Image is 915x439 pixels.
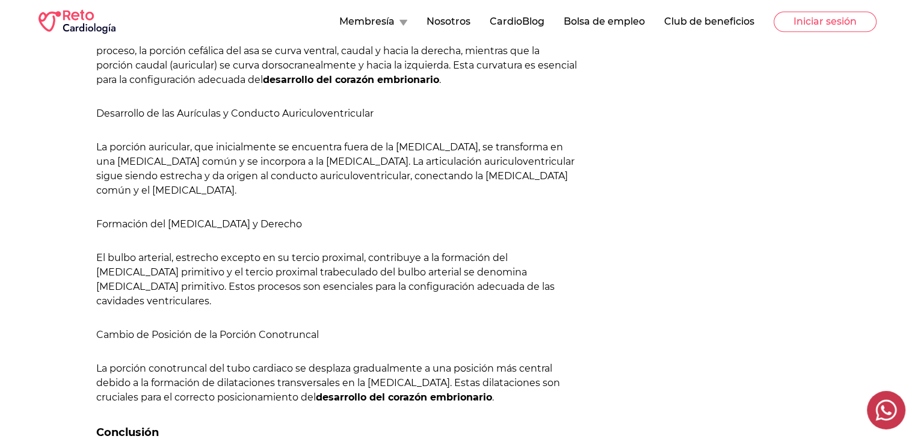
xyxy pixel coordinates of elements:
[774,11,876,32] button: Iniciar sesión
[263,74,439,85] strong: desarrollo del corazón embrionario
[427,14,470,29] button: Nosotros
[39,10,116,34] img: RETO Cardio Logo
[564,14,645,29] button: Bolsa de empleo
[316,391,492,403] strong: desarrollo del corazón embrionario
[490,14,544,29] button: CardioBlog
[96,106,578,121] h4: Desarrollo de las Aurículas y Conducto Auriculoventricular
[96,217,578,232] h4: Formación del [MEDICAL_DATA] y Derecho
[96,328,578,342] h4: Cambio de Posición de la Porción Conotruncal
[96,140,578,198] p: La porción auricular, que inicialmente se encuentra fuera de la [MEDICAL_DATA], se transforma en ...
[96,251,578,309] p: El bulbo arterial, estrecho excepto en su tercio proximal, contribuye a la formación del [MEDICAL...
[96,29,578,87] p: El asa cardíaca completa su formación alrededor del día 28 del desarrollo embrionario. Durante es...
[96,361,578,405] p: La porción conotruncal del tubo cardiaco se desplaza gradualmente a una posición más central debi...
[664,14,754,29] button: Club de beneficios
[339,14,407,29] button: Membresía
